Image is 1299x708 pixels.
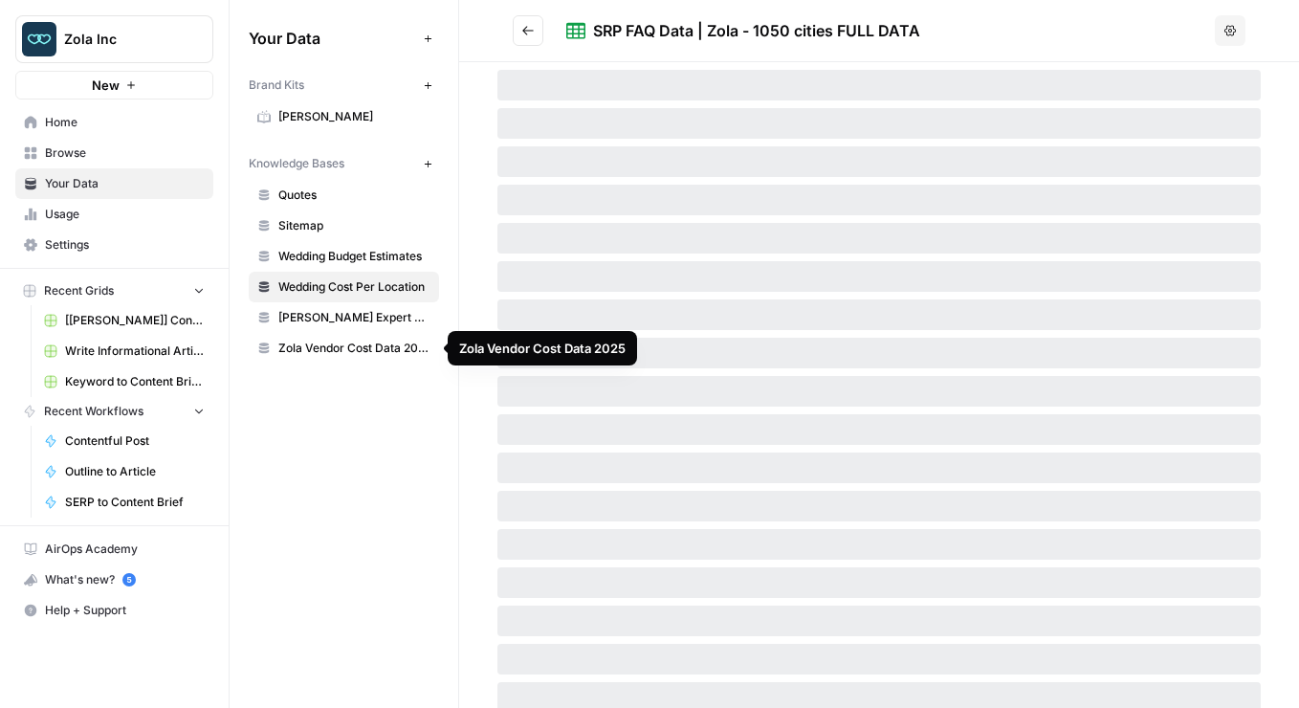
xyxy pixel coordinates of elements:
span: [[PERSON_NAME]] Content Creation [65,312,205,329]
a: Your Data [15,168,213,199]
a: Usage [15,199,213,230]
span: SERP to Content Brief [65,494,205,511]
a: Keyword to Content Brief Grid [35,366,213,397]
span: Zola Inc [64,30,180,49]
span: Write Informational Article [65,343,205,360]
span: Your Data [45,175,205,192]
a: Browse [15,138,213,168]
img: Zola Inc Logo [22,22,56,56]
a: Home [15,107,213,138]
button: New [15,71,213,100]
span: Sitemap [278,217,430,234]
span: Recent Grids [44,282,114,299]
span: [PERSON_NAME] [278,108,430,125]
a: Wedding Budget Estimates [249,241,439,272]
span: Help + Support [45,602,205,619]
span: Browse [45,144,205,162]
span: Zola Vendor Cost Data 2025 [278,340,430,357]
a: Zola Vendor Cost Data 2025 [249,333,439,364]
a: AirOps Academy [15,534,213,564]
span: Outline to Article [65,463,205,480]
button: Help + Support [15,595,213,626]
a: Contentful Post [35,426,213,456]
span: Knowledge Bases [249,155,344,172]
button: Go back [513,15,543,46]
button: Recent Grids [15,277,213,305]
button: What's new? 5 [15,564,213,595]
span: Wedding Cost Per Location [278,278,430,296]
span: Wedding Budget Estimates [278,248,430,265]
a: Settings [15,230,213,260]
text: 5 [126,575,131,585]
span: Brand Kits [249,77,304,94]
a: Sitemap [249,210,439,241]
div: SRP FAQ Data | Zola - 1050 cities FULL DATA [593,19,920,42]
a: [PERSON_NAME] [249,101,439,132]
span: Recent Workflows [44,403,143,420]
div: What's new? [16,565,212,594]
a: Quotes [249,180,439,210]
button: Recent Workflows [15,397,213,426]
span: Your Data [249,27,416,50]
a: Wedding Cost Per Location [249,272,439,302]
a: SERP to Content Brief [35,487,213,518]
a: Write Informational Article [35,336,213,366]
a: Outline to Article [35,456,213,487]
span: Settings [45,236,205,254]
div: Zola Vendor Cost Data 2025 [459,339,626,358]
span: AirOps Academy [45,541,205,558]
a: [PERSON_NAME] Expert Advice Articles [249,302,439,333]
span: Quotes [278,187,430,204]
span: Home [45,114,205,131]
a: [[PERSON_NAME]] Content Creation [35,305,213,336]
span: Contentful Post [65,432,205,450]
span: [PERSON_NAME] Expert Advice Articles [278,309,430,326]
span: Keyword to Content Brief Grid [65,373,205,390]
a: 5 [122,573,136,586]
button: Workspace: Zola Inc [15,15,213,63]
span: Usage [45,206,205,223]
span: New [92,76,120,95]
